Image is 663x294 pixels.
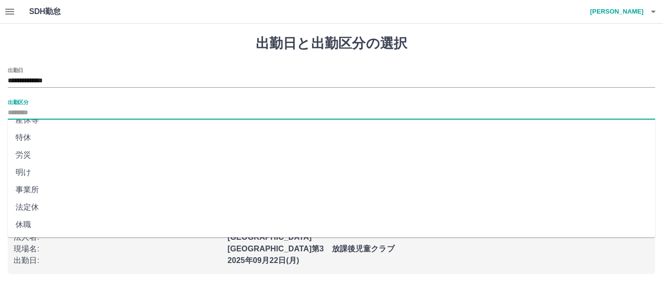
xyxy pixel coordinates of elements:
[14,255,222,266] p: 出勤日 :
[8,35,655,52] h1: 出勤日と出勤区分の選択
[8,146,655,164] li: 労災
[8,216,655,233] li: 休職
[8,66,23,74] label: 出勤日
[8,164,655,181] li: 明け
[8,181,655,199] li: 事業所
[8,199,655,216] li: 法定休
[228,245,395,253] b: [GEOGRAPHIC_DATA]第3 放課後児童クラブ
[228,256,299,264] b: 2025年09月22日(月)
[8,98,28,106] label: 出勤区分
[8,111,655,129] li: 産休等
[14,243,222,255] p: 現場名 :
[8,129,655,146] li: 特休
